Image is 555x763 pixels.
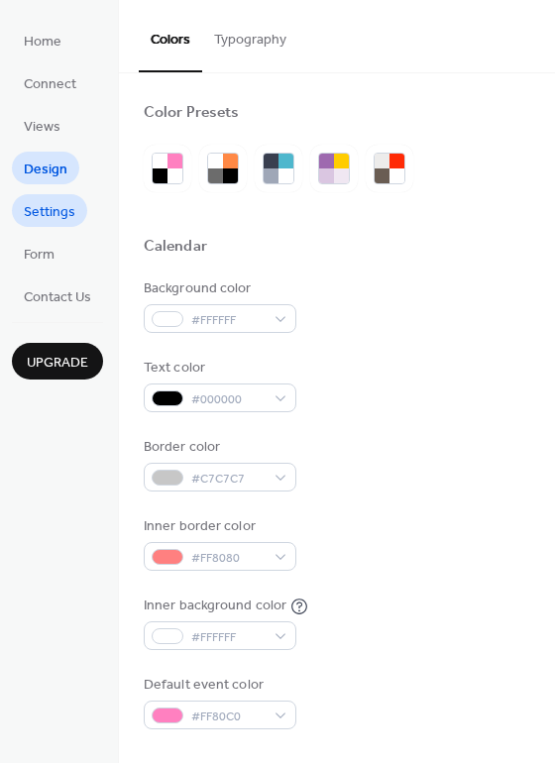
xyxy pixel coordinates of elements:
[12,152,79,184] a: Design
[144,358,292,379] div: Text color
[12,24,73,56] a: Home
[191,389,265,410] span: #000000
[144,103,239,124] div: Color Presets
[24,32,61,53] span: Home
[144,237,207,258] div: Calendar
[12,66,88,99] a: Connect
[144,437,292,458] div: Border color
[144,596,286,616] div: Inner background color
[12,109,72,142] a: Views
[191,469,265,490] span: #C7C7C7
[12,279,103,312] a: Contact Us
[191,627,265,648] span: #FFFFFF
[12,237,66,270] a: Form
[24,202,75,223] span: Settings
[24,160,67,180] span: Design
[12,343,103,380] button: Upgrade
[191,707,265,727] span: #FF80C0
[191,310,265,331] span: #FFFFFF
[27,353,88,374] span: Upgrade
[24,117,60,138] span: Views
[24,245,55,266] span: Form
[191,548,265,569] span: #FF8080
[144,278,292,299] div: Background color
[24,74,76,95] span: Connect
[12,194,87,227] a: Settings
[144,675,292,696] div: Default event color
[24,287,91,308] span: Contact Us
[144,516,292,537] div: Inner border color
